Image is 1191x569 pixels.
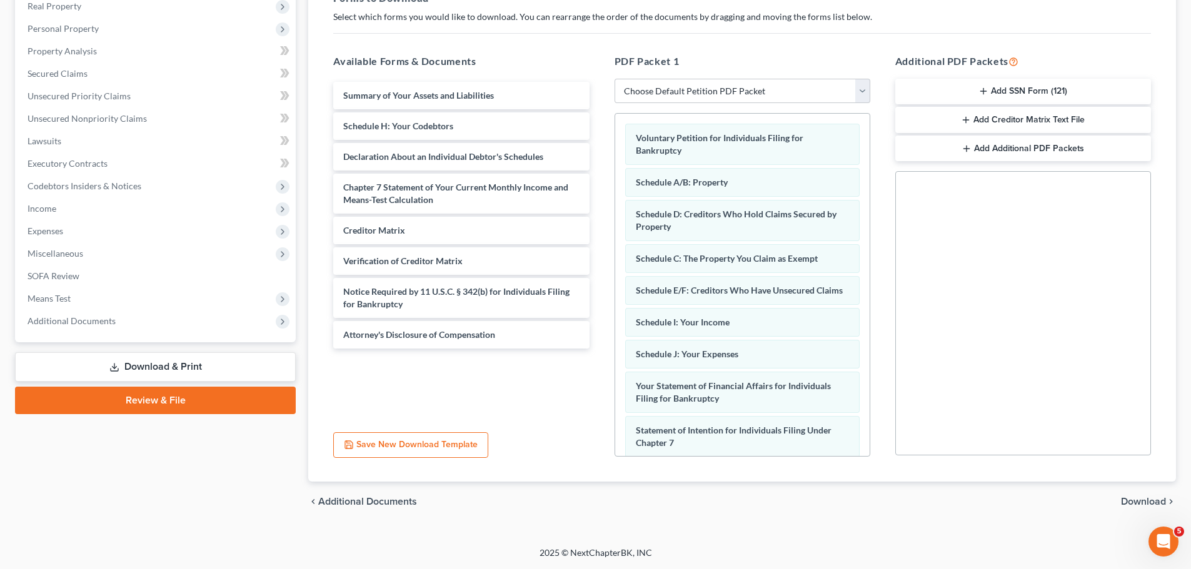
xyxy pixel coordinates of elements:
[318,497,417,507] span: Additional Documents
[28,203,56,214] span: Income
[28,270,79,281] span: SOFA Review
[28,1,81,11] span: Real Property
[343,151,543,162] span: Declaration About an Individual Debtor's Schedules
[636,253,818,264] span: Schedule C: The Property You Claim as Exempt
[28,248,83,259] span: Miscellaneous
[18,265,296,287] a: SOFA Review
[636,349,738,359] span: Schedule J: Your Expenses
[895,54,1151,69] h5: Additional PDF Packets
[28,181,141,191] span: Codebtors Insiders & Notices
[343,182,568,205] span: Chapter 7 Statement of Your Current Monthly Income and Means-Test Calculation
[343,121,453,131] span: Schedule H: Your Codebtors
[1148,527,1178,557] iframe: Intercom live chat
[636,317,730,327] span: Schedule I: Your Income
[636,209,837,232] span: Schedule D: Creditors Who Hold Claims Secured by Property
[308,497,417,507] a: chevron_left Additional Documents
[18,62,296,85] a: Secured Claims
[1121,497,1176,507] button: Download chevron_right
[308,497,318,507] i: chevron_left
[28,136,61,146] span: Lawsuits
[636,177,728,187] span: Schedule A/B: Property
[333,54,589,69] h5: Available Forms & Documents
[636,132,803,156] span: Voluntary Petition for Individuals Filing for Bankruptcy
[18,130,296,152] a: Lawsuits
[636,380,831,403] span: Your Statement of Financial Affairs for Individuals Filing for Bankruptcy
[28,23,99,34] span: Personal Property
[28,315,116,326] span: Additional Documents
[895,107,1151,133] button: Add Creditor Matrix Text File
[636,285,843,295] span: Schedule E/F: Creditors Who Have Unsecured Claims
[615,54,870,69] h5: PDF Packet 1
[28,91,131,101] span: Unsecured Priority Claims
[15,387,296,414] a: Review & File
[343,329,495,340] span: Attorney's Disclosure of Compensation
[333,11,1151,23] p: Select which forms you would like to download. You can rearrange the order of the documents by dr...
[28,113,147,124] span: Unsecured Nonpriority Claims
[1174,527,1184,537] span: 5
[343,225,405,235] span: Creditor Matrix
[333,432,488,458] button: Save New Download Template
[895,79,1151,105] button: Add SSN Form (121)
[28,68,88,79] span: Secured Claims
[343,90,494,101] span: Summary of Your Assets and Liabilities
[239,547,952,569] div: 2025 © NextChapterBK, INC
[18,85,296,107] a: Unsecured Priority Claims
[18,40,296,62] a: Property Analysis
[1166,497,1176,507] i: chevron_right
[28,158,108,169] span: Executory Contracts
[1121,497,1166,507] span: Download
[28,293,71,304] span: Means Test
[343,255,463,266] span: Verification of Creditor Matrix
[15,352,296,382] a: Download & Print
[28,46,97,56] span: Property Analysis
[18,107,296,130] a: Unsecured Nonpriority Claims
[343,286,570,309] span: Notice Required by 11 U.S.C. § 342(b) for Individuals Filing for Bankruptcy
[28,225,63,236] span: Expenses
[636,425,832,448] span: Statement of Intention for Individuals Filing Under Chapter 7
[895,136,1151,162] button: Add Additional PDF Packets
[18,152,296,175] a: Executory Contracts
